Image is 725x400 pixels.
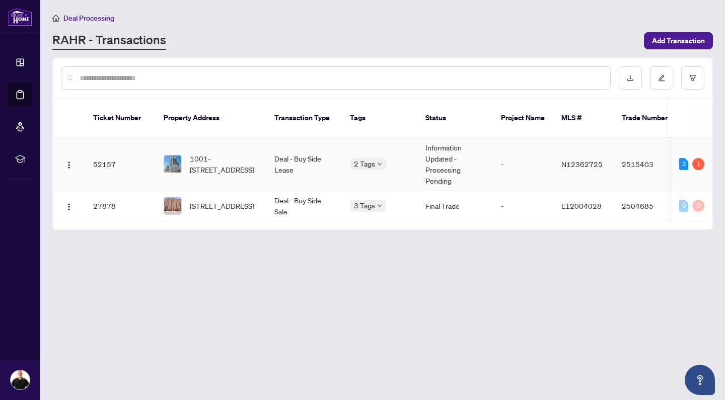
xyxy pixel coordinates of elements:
td: Deal - Buy Side Lease [266,138,342,191]
img: Logo [65,161,73,169]
button: Open asap [685,365,715,395]
span: home [52,15,59,22]
img: logo [8,8,32,26]
span: [STREET_ADDRESS] [190,200,254,211]
div: 1 [692,158,704,170]
img: thumbnail-img [164,155,181,173]
td: 2515403 [614,138,684,191]
div: 3 [679,158,688,170]
span: 1001-[STREET_ADDRESS] [190,153,258,175]
span: down [377,162,382,167]
span: 2 Tags [354,158,375,170]
td: - [493,191,553,221]
button: download [619,66,642,90]
th: Trade Number [614,99,684,138]
div: 0 [679,200,688,212]
th: Ticket Number [85,99,156,138]
th: MLS # [553,99,614,138]
td: 2504685 [614,191,684,221]
button: filter [681,66,704,90]
span: filter [689,74,696,82]
img: Profile Icon [11,370,30,389]
td: 52157 [85,138,156,191]
span: E12004028 [561,201,602,210]
span: Deal Processing [63,14,114,23]
span: download [627,74,634,82]
th: Status [417,99,493,138]
div: 0 [692,200,704,212]
th: Transaction Type [266,99,342,138]
button: Logo [61,156,77,172]
img: thumbnail-img [164,197,181,214]
button: Add Transaction [644,32,713,49]
button: Logo [61,198,77,214]
th: Property Address [156,99,266,138]
td: Deal - Buy Side Sale [266,191,342,221]
td: Final Trade [417,191,493,221]
td: 27878 [85,191,156,221]
img: Logo [65,203,73,211]
span: N12362725 [561,159,603,169]
span: down [377,203,382,208]
td: - [493,138,553,191]
span: edit [658,74,665,82]
td: Information Updated - Processing Pending [417,138,493,191]
span: Add Transaction [652,33,705,49]
button: edit [650,66,673,90]
th: Project Name [493,99,553,138]
th: Tags [342,99,417,138]
a: RAHR - Transactions [52,32,166,50]
span: 3 Tags [354,200,375,211]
